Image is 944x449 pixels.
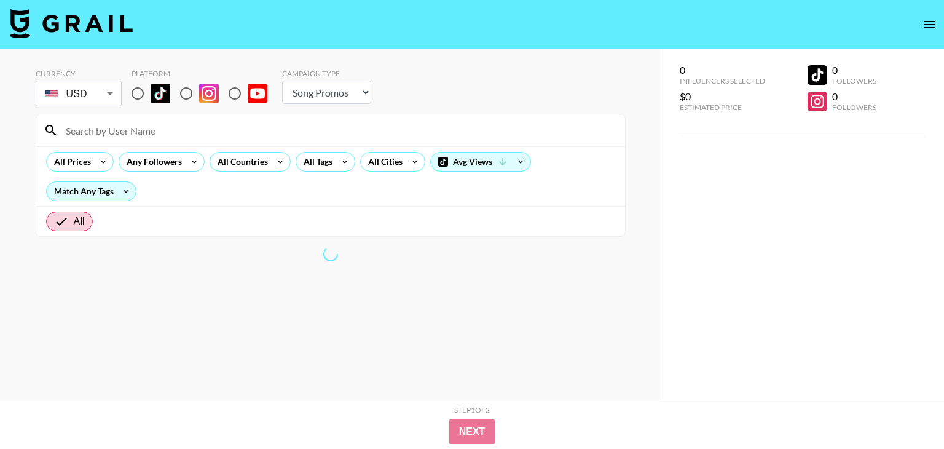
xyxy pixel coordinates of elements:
[832,64,876,76] div: 0
[449,419,495,444] button: Next
[680,64,765,76] div: 0
[454,405,490,415] div: Step 1 of 2
[10,9,133,38] img: Grail Talent
[680,76,765,85] div: Influencers Selected
[832,76,876,85] div: Followers
[74,214,85,229] span: All
[322,245,339,262] span: Refreshing lists, bookers, clients, countries, tags, cities, talent, talent...
[210,153,270,171] div: All Countries
[361,153,405,171] div: All Cities
[38,83,119,105] div: USD
[119,153,184,171] div: Any Followers
[36,69,122,78] div: Currency
[680,103,765,112] div: Estimated Price
[47,182,136,201] div: Match Any Tags
[58,121,618,140] input: Search by User Name
[680,90,765,103] div: $0
[917,12,942,37] button: open drawer
[248,84,267,103] img: YouTube
[151,84,170,103] img: TikTok
[282,69,371,78] div: Campaign Type
[431,153,530,171] div: Avg Views
[47,153,93,171] div: All Prices
[132,69,277,78] div: Platform
[832,103,876,112] div: Followers
[199,84,219,103] img: Instagram
[832,90,876,103] div: 0
[296,153,335,171] div: All Tags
